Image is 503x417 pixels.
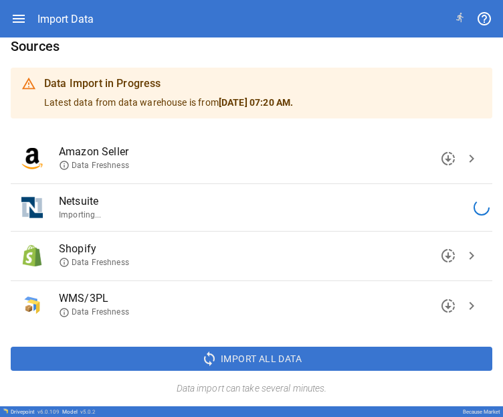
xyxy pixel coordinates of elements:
[59,307,129,318] span: Data Freshness
[21,245,43,266] img: Shopify
[37,13,94,25] div: Import Data
[3,408,8,414] img: Drivepoint
[440,151,456,167] span: downloading
[59,241,460,257] span: Shopify
[221,351,302,367] span: Import All Data
[11,409,60,415] div: Drivepoint
[11,382,492,396] h6: Data import can take several minutes.
[11,35,492,57] h6: Sources
[37,409,60,415] span: v 6.0.109
[11,347,492,371] button: Import All Data
[59,290,460,307] span: WMS/3PL
[44,96,482,109] p: Latest data from data warehouse is from
[80,409,96,415] span: v 5.0.2
[464,248,480,264] span: chevron_right
[59,210,460,221] p: Importing...
[21,295,43,317] img: WMS/3PL
[62,409,96,415] div: Model
[59,193,460,210] span: Netsuite
[440,248,456,264] span: downloading
[219,97,293,108] b: [DATE] 07:20 AM .
[44,76,482,92] div: Data Import in Progress
[59,160,129,171] span: Data Freshness
[201,351,217,367] span: sync
[59,144,460,160] span: Amazon Seller
[464,151,480,167] span: chevron_right
[440,298,456,314] span: downloading
[59,257,129,268] span: Data Freshness
[463,409,500,415] div: Because Market
[464,298,480,314] span: chevron_right
[21,197,43,218] img: Netsuite
[21,148,43,169] img: Amazon Seller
